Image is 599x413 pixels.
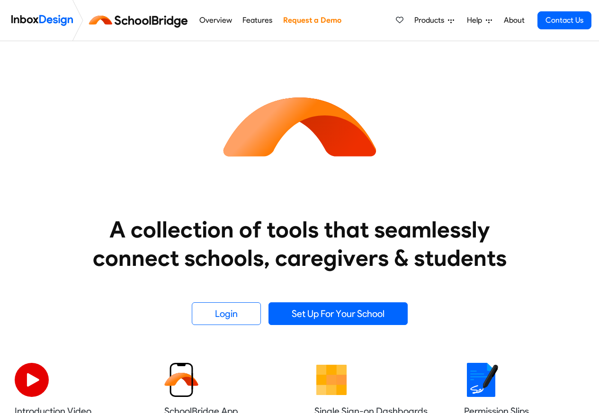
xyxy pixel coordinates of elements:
img: icon_schoolbridge.svg [215,41,385,211]
img: schoolbridge logo [87,9,194,32]
heading: A collection of tools that seamlessly connect schools, caregivers & students [75,215,525,272]
img: 2022_01_13_icon_sb_app.svg [164,363,198,397]
a: Contact Us [537,11,591,29]
img: 2022_01_18_icon_signature.svg [464,363,498,397]
a: Overview [197,11,234,30]
span: Help [467,15,486,26]
a: Set Up For Your School [268,302,408,325]
span: Products [414,15,448,26]
a: About [501,11,527,30]
a: Request a Demo [280,11,344,30]
img: 2022_07_11_icon_video_playback.svg [15,363,49,397]
a: Products [411,11,458,30]
a: Help [463,11,496,30]
img: 2022_01_13_icon_grid.svg [314,363,349,397]
a: Login [192,302,261,325]
a: Features [240,11,275,30]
